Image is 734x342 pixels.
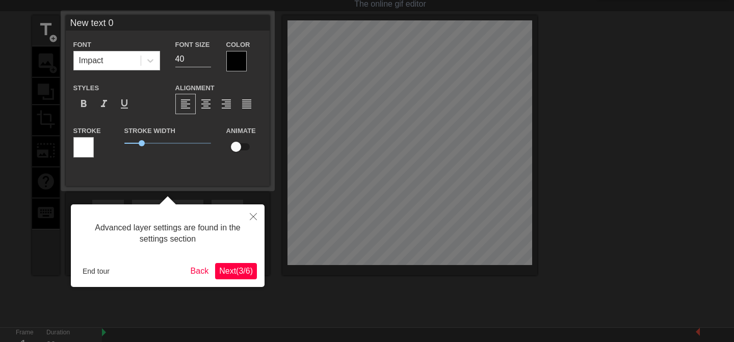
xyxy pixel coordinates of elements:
div: Advanced layer settings are found in the settings section [78,212,257,255]
button: Next [215,263,257,279]
button: Close [242,204,265,228]
button: End tour [78,264,114,279]
span: Next ( 3 / 6 ) [219,267,253,275]
button: Back [187,263,213,279]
